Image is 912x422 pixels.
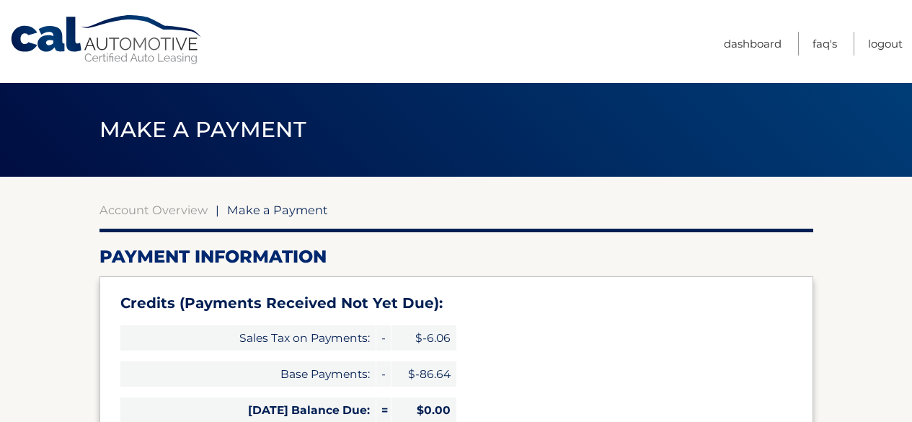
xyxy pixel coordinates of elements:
h3: Credits (Payments Received Not Yet Due): [120,294,792,312]
h2: Payment Information [99,246,813,268]
span: Make a Payment [227,203,328,217]
a: Logout [868,32,903,56]
a: Cal Automotive [9,14,204,66]
span: $-86.64 [391,361,456,387]
a: FAQ's [813,32,837,56]
a: Account Overview [99,203,208,217]
span: - [376,325,391,351]
span: Sales Tax on Payments: [120,325,376,351]
span: Base Payments: [120,361,376,387]
span: - [376,361,391,387]
span: $-6.06 [391,325,456,351]
a: Dashboard [724,32,782,56]
span: | [216,203,219,217]
span: Make a Payment [99,116,306,143]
